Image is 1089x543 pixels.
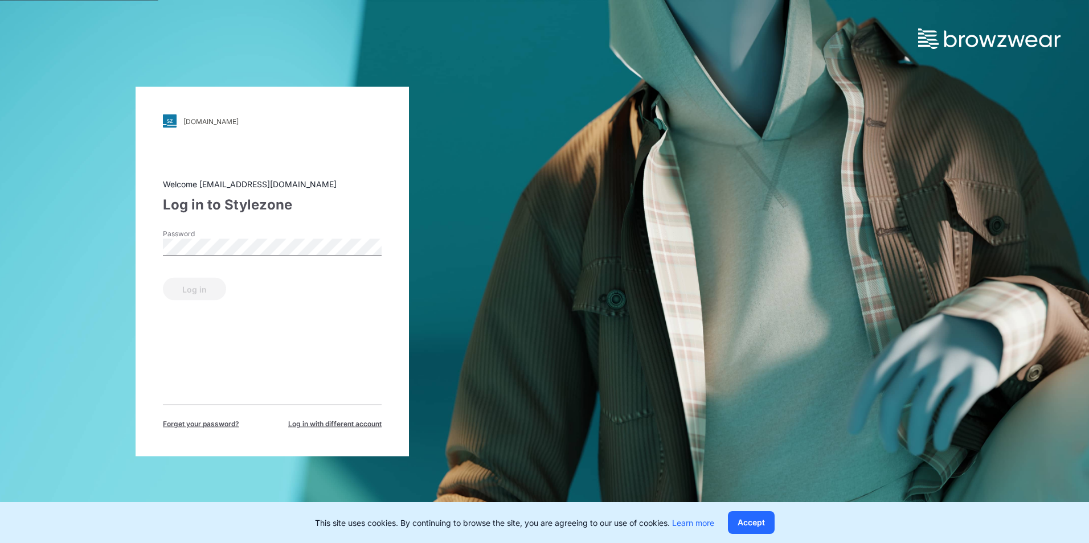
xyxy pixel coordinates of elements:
span: Forget your password? [163,419,239,429]
label: Password [163,229,243,239]
img: browzwear-logo.73288ffb.svg [918,28,1061,49]
div: [DOMAIN_NAME] [183,117,239,125]
img: svg+xml;base64,PHN2ZyB3aWR0aD0iMjgiIGhlaWdodD0iMjgiIHZpZXdCb3g9IjAgMCAyOCAyOCIgZmlsbD0ibm9uZSIgeG... [163,114,177,128]
a: Learn more [672,518,714,528]
button: Accept [728,511,775,534]
span: Log in with different account [288,419,382,429]
div: Log in to Stylezone [163,195,382,215]
div: Welcome [EMAIL_ADDRESS][DOMAIN_NAME] [163,178,382,190]
p: This site uses cookies. By continuing to browse the site, you are agreeing to our use of cookies. [315,517,714,529]
a: [DOMAIN_NAME] [163,114,382,128]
